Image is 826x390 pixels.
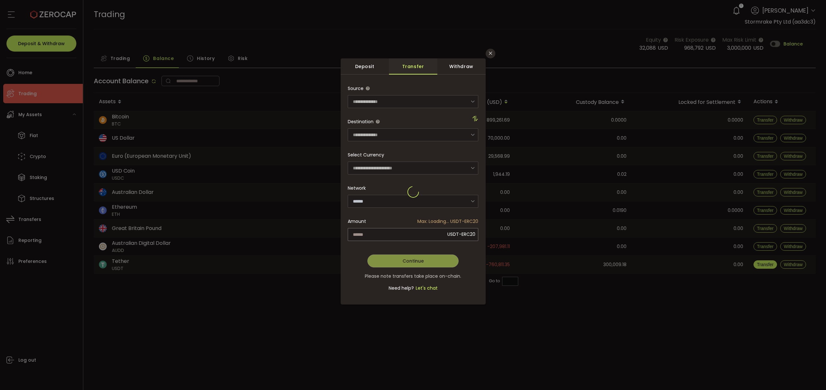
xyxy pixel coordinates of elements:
div: Transfer [389,58,437,75]
div: dialog [341,58,486,305]
iframe: Chat Widget [794,359,826,390]
div: Withdraw [437,58,486,75]
div: Deposit [341,58,389,75]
